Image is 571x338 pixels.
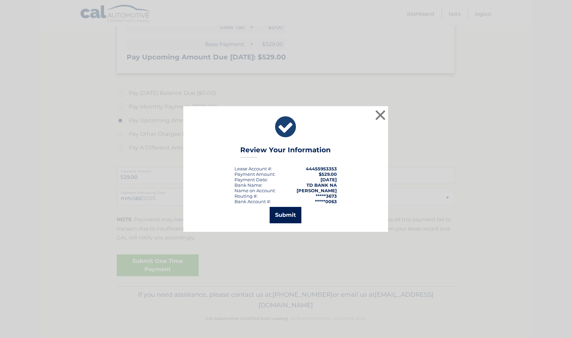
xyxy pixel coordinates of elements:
[234,166,272,171] div: Lease Account #:
[234,182,262,188] div: Bank Name:
[234,188,276,193] div: Name on Account:
[297,188,337,193] strong: [PERSON_NAME]
[306,166,337,171] strong: 44455953353
[374,108,387,122] button: ×
[234,171,275,177] div: Payment Amount:
[240,146,331,158] h3: Review Your Information
[234,177,267,182] span: Payment Date
[320,177,337,182] span: [DATE]
[319,171,337,177] span: $529.00
[234,177,268,182] div: :
[306,182,337,188] strong: TD BANK NA
[234,199,271,204] div: Bank Account #:
[234,193,258,199] div: Routing #:
[270,207,301,223] button: Submit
